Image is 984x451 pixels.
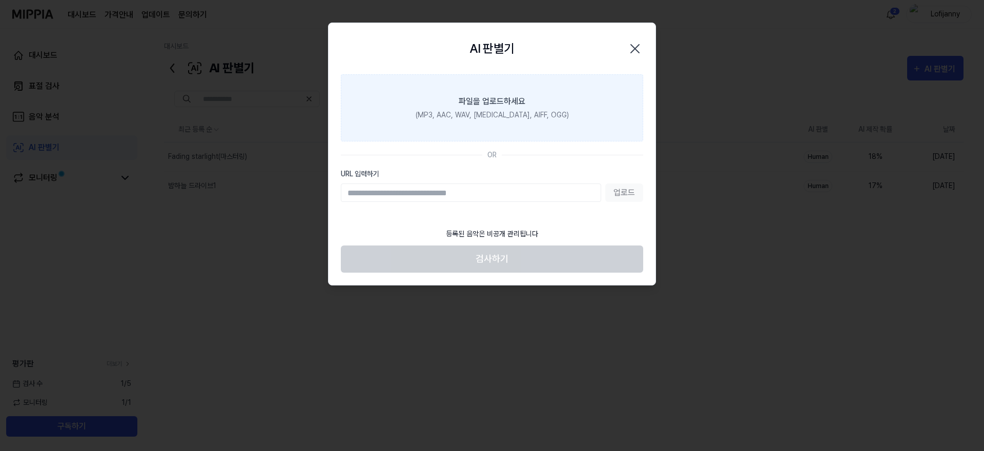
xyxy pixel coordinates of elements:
div: 등록된 음악은 비공개 관리됩니다 [440,222,544,245]
div: (MP3, AAC, WAV, [MEDICAL_DATA], AIFF, OGG) [416,110,569,120]
h2: AI 판별기 [469,39,514,58]
div: 파일을 업로드하세요 [459,95,525,108]
div: OR [487,150,497,160]
label: URL 입력하기 [341,169,643,179]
